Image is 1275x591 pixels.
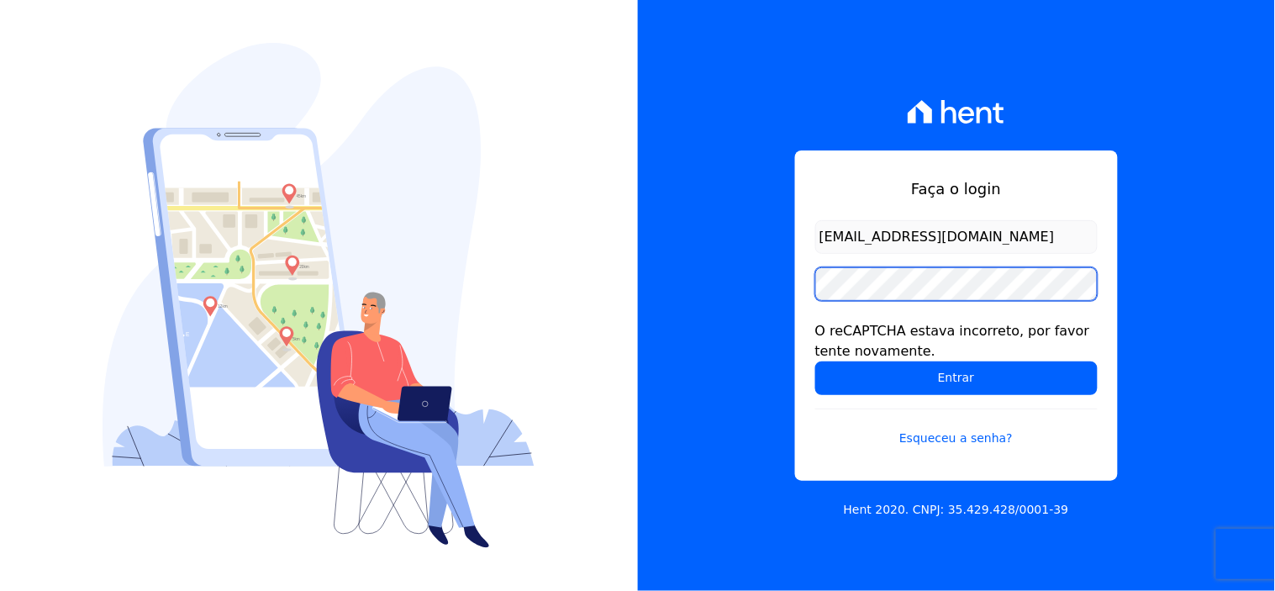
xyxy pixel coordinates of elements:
h1: Faça o login [815,177,1098,200]
p: Hent 2020. CNPJ: 35.429.428/0001-39 [844,501,1069,519]
a: Esqueceu a senha? [815,409,1098,447]
input: Email [815,220,1098,254]
input: Entrar [815,361,1098,395]
img: Login [103,43,535,548]
div: O reCAPTCHA estava incorreto, por favor tente novamente. [815,321,1098,361]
